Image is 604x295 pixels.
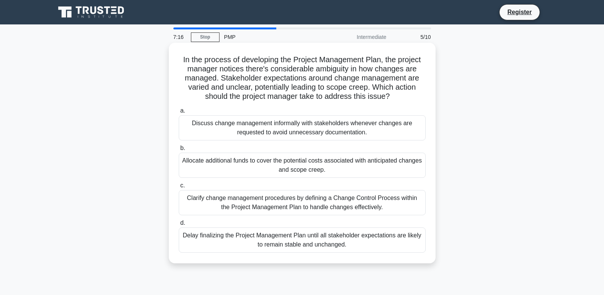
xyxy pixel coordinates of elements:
[391,29,436,45] div: 5/10
[180,182,185,189] span: c.
[219,29,324,45] div: PMP
[179,115,426,140] div: Discuss change management informally with stakeholders whenever changes are requested to avoid un...
[179,227,426,253] div: Delay finalizing the Project Management Plan until all stakeholder expectations are likely to rem...
[191,32,219,42] a: Stop
[169,29,191,45] div: 7:16
[503,7,536,17] a: Register
[180,107,185,114] span: a.
[180,145,185,151] span: b.
[179,190,426,215] div: Clarify change management procedures by defining a Change Control Process within the Project Mana...
[324,29,391,45] div: Intermediate
[180,219,185,226] span: d.
[178,55,426,102] h5: In the process of developing the Project Management Plan, the project manager notices there's con...
[179,153,426,178] div: Allocate additional funds to cover the potential costs associated with anticipated changes and sc...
